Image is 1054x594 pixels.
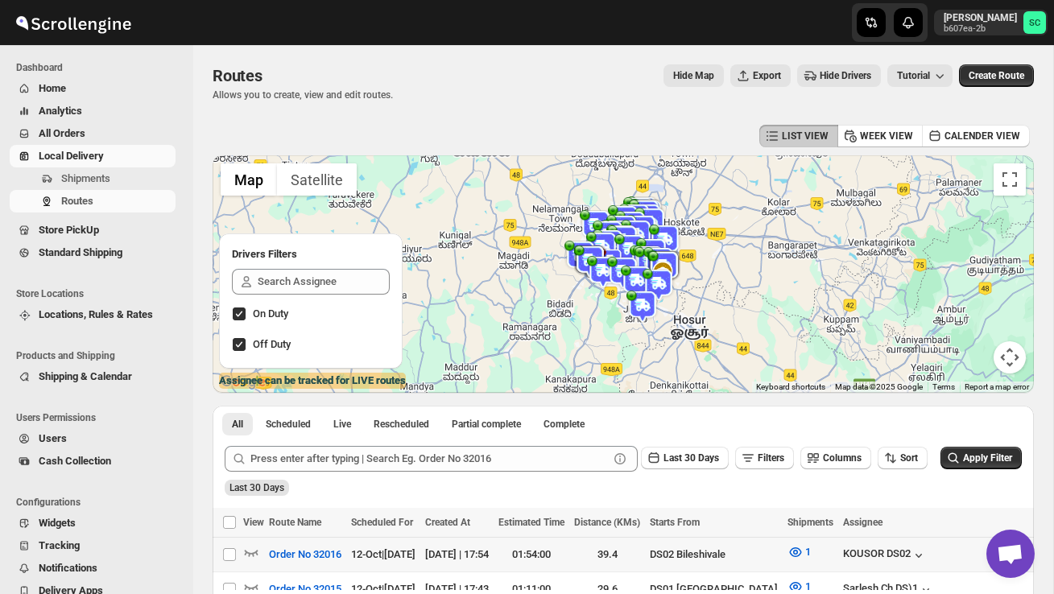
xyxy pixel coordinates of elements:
[835,382,923,391] span: Map data ©2025 Google
[16,496,182,509] span: Configurations
[39,82,66,94] span: Home
[253,307,288,320] span: On Duty
[219,373,406,389] label: Assignee can be tracked for LIVE routes
[61,172,110,184] span: Shipments
[39,246,122,258] span: Standard Shipping
[39,539,80,551] span: Tracking
[39,562,97,574] span: Notifications
[10,122,176,145] button: All Orders
[229,482,284,493] span: Last 30 Days
[663,452,719,464] span: Last 30 Days
[39,432,67,444] span: Users
[16,349,182,362] span: Products and Shipping
[351,517,413,528] span: Scheduled For
[217,372,270,393] img: Google
[1029,18,1040,28] text: SC
[735,447,794,469] button: Filters
[39,150,104,162] span: Local Delivery
[963,452,1012,464] span: Apply Filter
[16,61,182,74] span: Dashboard
[39,224,99,236] span: Store PickUp
[574,547,640,563] div: 39.4
[544,418,585,431] span: Complete
[10,427,176,450] button: Users
[351,548,415,560] span: 12-Oct | [DATE]
[498,517,564,528] span: Estimated Time
[641,447,729,469] button: Last 30 Days
[843,517,882,528] span: Assignee
[10,167,176,190] button: Shipments
[222,413,253,435] button: All routes
[16,411,182,424] span: Users Permissions
[259,542,351,567] button: Order No 32016
[837,125,923,147] button: WEEK VIEW
[232,246,390,262] h2: Drivers Filters
[10,190,176,212] button: Routes
[10,534,176,557] button: Tracking
[820,69,871,82] span: Hide Drivers
[269,517,321,528] span: Route Name
[10,77,176,100] button: Home
[944,24,1017,34] p: b607ea-2b
[217,372,270,393] a: Open this area in Google Maps (opens a new window)
[944,130,1020,142] span: CALENDER VIEW
[805,580,811,592] span: 1
[61,195,93,207] span: Routes
[269,547,341,563] span: Order No 32016
[250,446,609,472] input: Press enter after typing | Search Eg. Order No 32016
[986,530,1035,578] div: Open chat
[887,64,953,87] button: Tutorial
[232,418,243,431] span: All
[900,452,918,464] span: Sort
[1023,11,1046,34] span: Sanjay chetri
[673,69,714,82] span: Hide Map
[574,517,640,528] span: Distance (KMs)
[787,517,833,528] span: Shipments
[878,447,928,469] button: Sort
[10,303,176,326] button: Locations, Rules & Rates
[800,447,871,469] button: Columns
[10,450,176,472] button: Cash Collection
[782,130,829,142] span: LIST VIEW
[965,382,1029,391] a: Report a map error
[266,418,311,431] span: Scheduled
[934,10,1048,35] button: User menu
[932,382,955,391] a: Terms (opens in new tab)
[425,547,489,563] div: [DATE] | 17:54
[374,418,429,431] span: Rescheduled
[425,517,470,528] span: Created At
[823,452,862,464] span: Columns
[860,130,913,142] span: WEEK VIEW
[39,308,153,320] span: Locations, Rules & Rates
[39,370,132,382] span: Shipping & Calendar
[805,546,811,558] span: 1
[253,338,291,350] span: Off Duty
[10,557,176,580] button: Notifications
[940,447,1022,469] button: Apply Filter
[16,287,182,300] span: Store Locations
[778,539,820,565] button: 1
[663,64,724,87] button: Map action label
[39,127,85,139] span: All Orders
[333,418,351,431] span: Live
[10,100,176,122] button: Analytics
[959,64,1034,87] button: Create Route
[10,365,176,388] button: Shipping & Calendar
[994,341,1026,373] button: Map camera controls
[39,105,82,117] span: Analytics
[39,517,76,529] span: Widgets
[650,517,700,528] span: Starts From
[213,89,393,101] p: Allows you to create, view and edit routes.
[753,69,781,82] span: Export
[730,64,791,87] button: Export
[843,547,927,563] button: KOUSOR DS02
[797,64,881,87] button: Hide Drivers
[221,163,277,196] button: Show street map
[213,66,262,85] span: Routes
[759,125,838,147] button: LIST VIEW
[243,517,264,528] span: View
[498,547,564,563] div: 01:54:00
[756,382,825,393] button: Keyboard shortcuts
[13,2,134,43] img: ScrollEngine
